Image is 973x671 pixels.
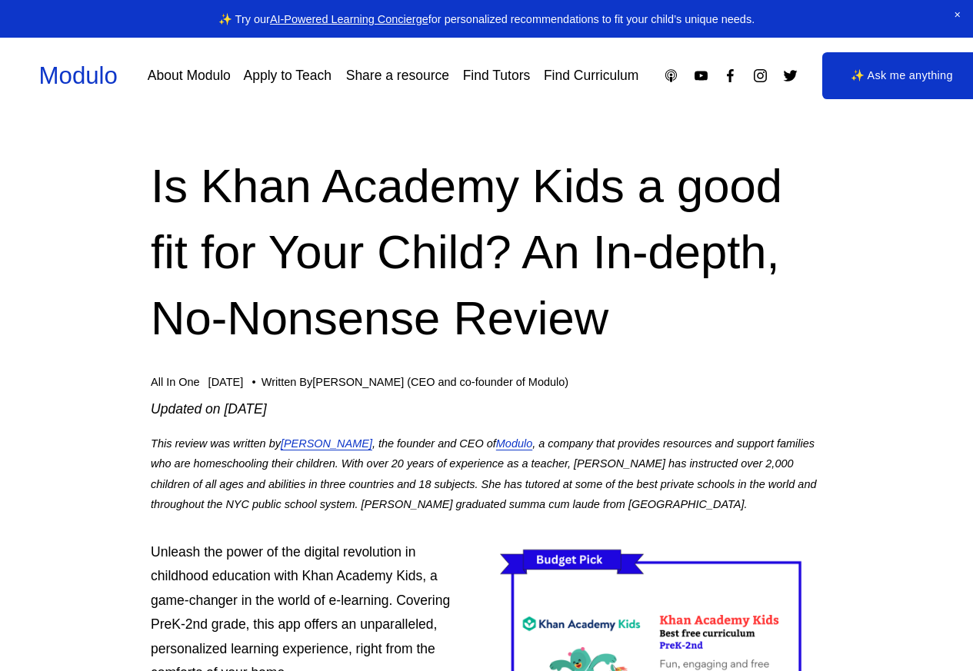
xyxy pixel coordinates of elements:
a: Apply to Teach [244,62,332,89]
a: About Modulo [148,62,231,89]
div: Written By [262,376,568,389]
a: Modulo [496,437,532,450]
a: Find Tutors [463,62,531,89]
a: Share a resource [346,62,449,89]
a: Apple Podcasts [663,68,679,84]
em: , the founder and CEO of [372,437,496,450]
a: YouTube [693,68,709,84]
a: Modulo [39,62,118,89]
a: [PERSON_NAME] [281,437,372,450]
em: , a company that provides resources and support families who are homeschooling their children. Wi... [151,437,819,510]
a: [PERSON_NAME] (CEO and co-founder of Modulo) [312,376,568,388]
em: This review was written by [151,437,281,450]
a: Facebook [722,68,738,84]
span: [DATE] [208,376,244,388]
a: AI-Powered Learning Concierge [270,13,428,25]
a: Instagram [752,68,768,84]
a: Twitter [782,68,798,84]
a: All In One [151,376,200,388]
em: Updated on [DATE] [151,401,266,417]
h1: Is Khan Academy Kids a good fit for Your Child? An In-depth, No-Nonsense Review [151,153,822,351]
a: Find Curriculum [544,62,639,89]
